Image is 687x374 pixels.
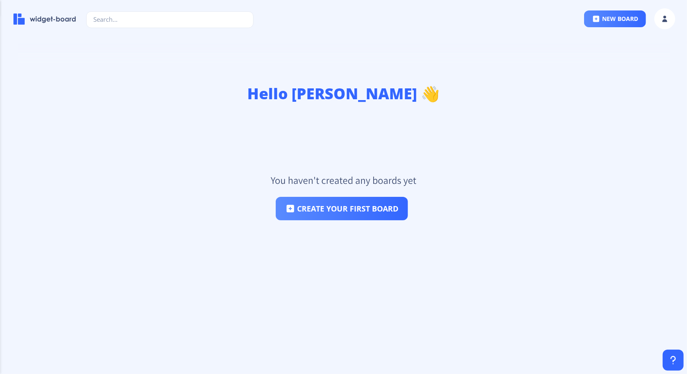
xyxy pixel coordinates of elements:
button: new board [584,10,646,27]
input: Search... [86,11,254,28]
p: You haven't created any boards yet [271,173,416,187]
h1: Hello [PERSON_NAME] 👋 [13,84,674,104]
img: logo-name.svg [13,13,76,25]
button: create your first board [276,197,408,220]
